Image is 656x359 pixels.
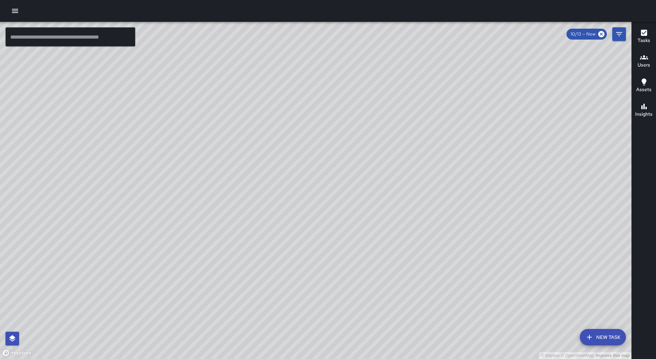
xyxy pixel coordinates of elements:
[612,27,626,41] button: Filters
[632,49,656,74] button: Users
[580,329,626,345] button: New Task
[632,74,656,98] button: Assets
[638,61,650,69] h6: Users
[632,98,656,123] button: Insights
[638,37,650,44] h6: Tasks
[566,29,607,40] div: 10/13 — Now
[636,86,652,94] h6: Assets
[632,25,656,49] button: Tasks
[566,31,600,38] span: 10/13 — Now
[635,111,653,118] h6: Insights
